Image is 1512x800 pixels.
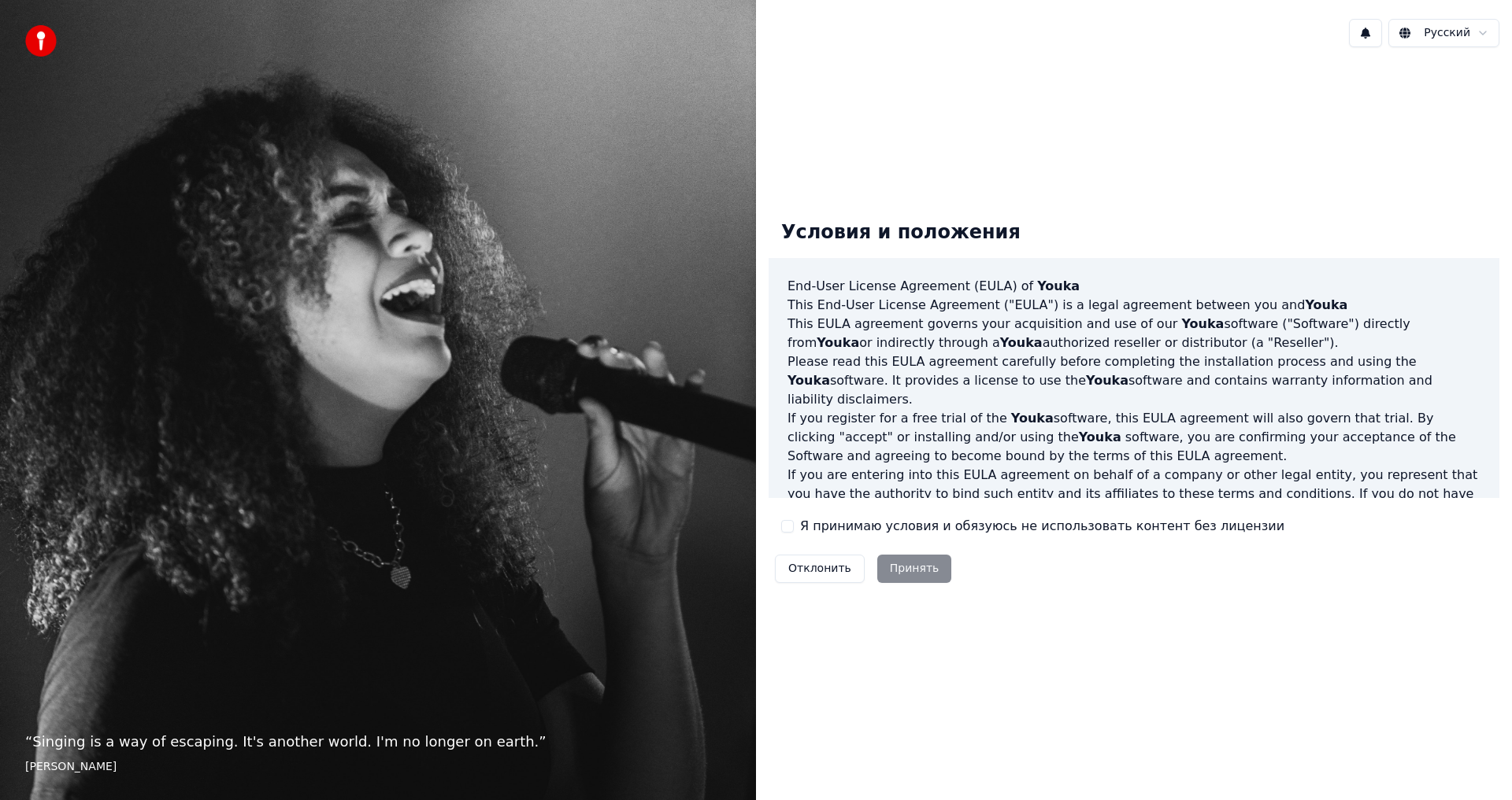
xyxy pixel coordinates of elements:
[1305,297,1347,312] span: Youka
[1181,316,1224,331] span: Youka
[775,555,865,583] button: Отклонить
[25,731,731,753] p: “ Singing is a way of escaping. It's another world. I'm no longer on earth. ”
[25,759,731,775] footer: [PERSON_NAME]
[787,352,1480,409] p: Please read this EULA agreement carefully before completing the installation process and using th...
[787,315,1480,352] p: This EULA agreement governs your acquisition and use of our software ("Software") directly from o...
[1000,335,1043,350] span: Youka
[787,373,830,388] span: Youka
[1079,429,1121,444] span: Youka
[1011,411,1054,426] span: Youka
[787,296,1480,315] p: This End-User License Agreement ("EULA") is a legal agreement between you and
[800,517,1284,536] label: Я принимаю условия и обязуюсь не использовать контент без лицензии
[769,208,1033,258] div: Условия и положения
[1037,278,1080,293] span: Youka
[787,277,1480,296] h3: End-User License Agreement (EULA) of
[1086,373,1128,388] span: Youka
[25,25,57,57] img: youka
[787,466,1480,541] p: If you are entering into this EULA agreement on behalf of a company or other legal entity, you re...
[787,409,1480,466] p: If you register for a free trial of the software, this EULA agreement will also govern that trial...
[817,335,859,350] span: Youka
